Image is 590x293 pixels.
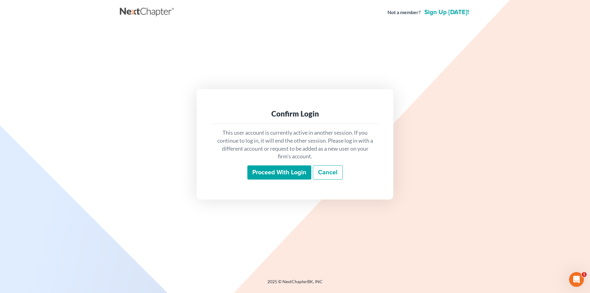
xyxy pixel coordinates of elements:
strong: Not a member? [387,9,421,16]
input: Proceed with login [247,165,311,180]
iframe: Intercom live chat [569,272,584,287]
a: Cancel [313,165,343,180]
div: Confirm Login [216,109,374,119]
div: 2025 © NextChapterBK, INC [120,279,470,290]
span: 1 [582,272,587,277]
p: This user account is currently active in another session. If you continue to log in, it will end ... [216,129,374,160]
a: Sign up [DATE]! [423,9,470,15]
